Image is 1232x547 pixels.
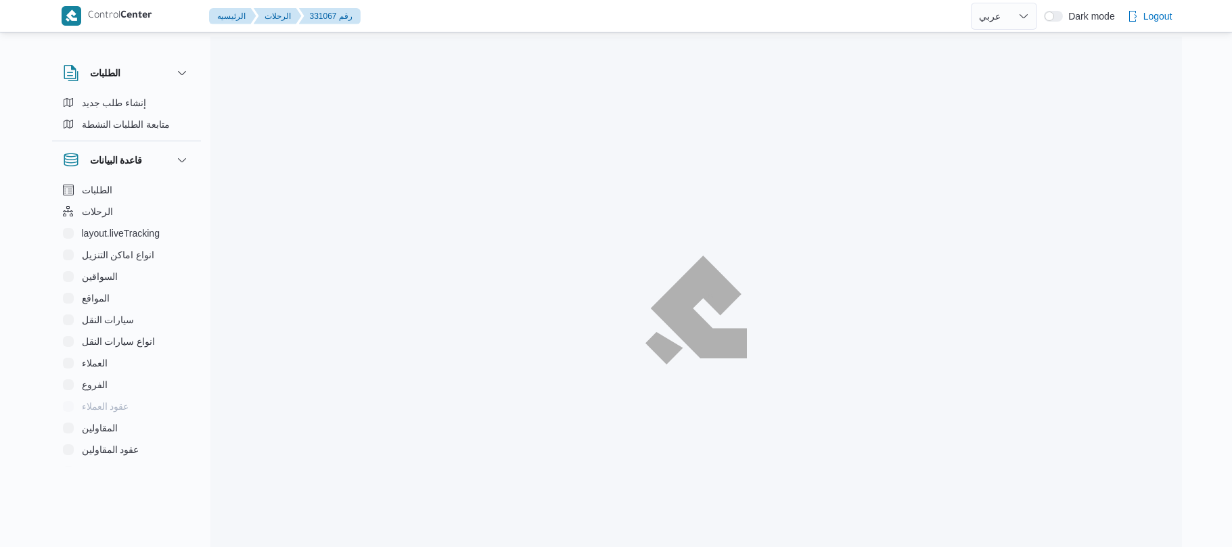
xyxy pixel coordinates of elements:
b: Center [120,11,152,22]
h3: قاعدة البيانات [90,152,143,168]
button: المقاولين [58,417,196,439]
span: العملاء [82,355,108,371]
button: إنشاء طلب جديد [58,92,196,114]
span: layout.liveTracking [82,225,160,241]
span: Logout [1143,8,1172,24]
button: قاعدة البيانات [63,152,190,168]
button: المواقع [58,287,196,309]
button: انواع اماكن التنزيل [58,244,196,266]
span: إنشاء طلب جديد [82,95,147,111]
span: Dark mode [1063,11,1114,22]
span: المقاولين [82,420,118,436]
button: اجهزة التليفون [58,460,196,482]
button: الرئيسيه [209,8,256,24]
button: سيارات النقل [58,309,196,331]
span: الرحلات [82,204,113,220]
button: الرحلات [254,8,302,24]
span: اجهزة التليفون [82,463,138,479]
div: قاعدة البيانات [52,179,201,472]
button: عقود المقاولين [58,439,196,460]
img: ILLA Logo [653,264,739,356]
button: Logout [1122,3,1178,30]
div: الطلبات [52,92,201,141]
button: الرحلات [58,201,196,222]
button: متابعة الطلبات النشطة [58,114,196,135]
button: الفروع [58,374,196,396]
button: الطلبات [58,179,196,201]
img: X8yXhbKr1z7QwAAAABJRU5ErkJggg== [62,6,81,26]
span: السواقين [82,268,118,285]
button: layout.liveTracking [58,222,196,244]
span: عقود العملاء [82,398,129,414]
span: المواقع [82,290,110,306]
span: سيارات النقل [82,312,135,328]
h3: الطلبات [90,65,120,81]
span: عقود المقاولين [82,442,139,458]
button: العملاء [58,352,196,374]
button: الطلبات [63,65,190,81]
span: انواع سيارات النقل [82,333,156,350]
button: 331067 رقم [299,8,361,24]
button: السواقين [58,266,196,287]
button: عقود العملاء [58,396,196,417]
span: الطلبات [82,182,112,198]
button: انواع سيارات النقل [58,331,196,352]
span: الفروع [82,377,108,393]
span: انواع اماكن التنزيل [82,247,155,263]
span: متابعة الطلبات النشطة [82,116,170,133]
